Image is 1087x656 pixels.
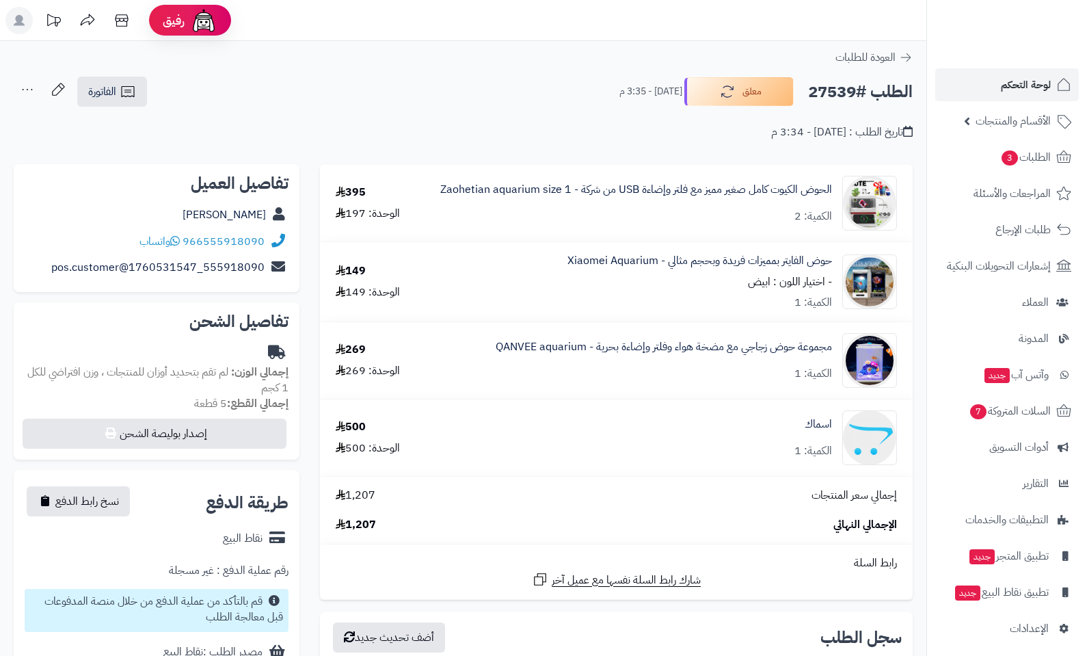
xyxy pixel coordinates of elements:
div: 500 [336,419,366,435]
span: التقارير [1023,474,1049,493]
a: إشعارات التحويلات البنكية [935,250,1079,283]
span: الإجمالي النهائي [833,517,897,533]
a: العملاء [935,286,1079,319]
div: 149 [336,263,366,279]
div: الكمية: 2 [794,209,832,224]
span: الفاتورة [88,83,116,100]
button: إصدار بوليصة الشحن [23,419,286,449]
span: 3 [1001,150,1019,166]
a: مجموعة حوض زجاجي مع مضخة هواء وفلتر وإضاءة بحرية - QANVEE aquarium [496,339,832,355]
a: التقارير [935,467,1079,500]
small: قم بالتأكد من عملية الدفع من خلال منصة المدفوعات قبل معالجة الطلب [44,593,283,625]
h3: سجل الطلب [820,629,902,646]
strong: إجمالي الوزن: [231,364,288,380]
a: شارك رابط السلة نفسها مع عميل آخر [532,571,701,588]
div: تاريخ الطلب : [DATE] - 3:34 م [771,124,913,140]
img: 1724703533-mowoled_1700089257_b1203558_progressiverwvwv-90x90.jpg [843,176,896,231]
span: لوحة التحكم [1001,75,1051,94]
a: وآتس آبجديد [935,358,1079,391]
span: الطلبات [1000,148,1051,167]
a: المراجعات والأسئلة [935,177,1079,210]
a: لوحة التحكم [935,68,1079,101]
a: حوض الفايتر بمميزات فريدة وبحجم مثالي - Xiaomei Aquarium [567,253,832,269]
span: العملاء [1022,293,1049,312]
small: [DATE] - 3:35 م [619,85,682,99]
a: المدونة [935,322,1079,355]
span: تطبيق نقاط البيع [954,583,1049,602]
img: 1749272102-1749144414204_pg5baq_2_1%D9%8A%D8%A8%D8%A8%D8%A8%D8%A8%D9%8A-90x90.jpg [843,333,896,388]
button: أضف تحديث جديد [333,622,445,653]
span: جديد [969,549,995,564]
a: السلات المتروكة7 [935,395,1079,428]
span: جديد [955,586,980,601]
div: نقاط البيع [223,531,263,547]
span: المراجعات والأسئلة [974,184,1051,203]
img: logo-2.png [994,24,1074,53]
a: تطبيق نقاط البيعجديد [935,576,1079,609]
span: المدونة [1019,329,1049,348]
span: إشعارات التحويلات البنكية [947,257,1051,276]
a: تطبيق المتجرجديد [935,540,1079,573]
span: لم تقم بتحديد أوزان للمنتجات ، وزن افتراضي للكل 1 كجم [27,364,288,396]
div: 269 [336,342,366,358]
span: الإعدادات [1010,619,1049,638]
div: الكمية: 1 [794,366,832,382]
small: 5 قطعة [194,395,288,412]
a: 966555918090 [183,233,265,250]
span: السلات المتروكة [969,402,1051,421]
img: ai-face.png [190,7,217,34]
span: العودة للطلبات [835,49,896,66]
h2: الطلب #27539 [808,78,913,106]
span: أدوات التسويق [989,438,1049,457]
span: 7 [969,404,987,419]
a: العودة للطلبات [835,49,913,66]
a: 555918090_1760531547@pos.customer [51,259,265,276]
span: إجمالي سعر المنتجات [811,488,897,503]
a: تحديثات المنصة [36,7,70,38]
h2: طريقة الدفع [206,495,288,511]
img: no_image-90x90.png [843,410,896,465]
span: نسخ رابط الدفع [55,493,119,510]
button: معلق [684,77,794,106]
span: جديد [984,368,1010,383]
h2: تفاصيل العميل [25,175,288,192]
div: رابط السلة [325,555,907,571]
a: واتساب [139,233,180,250]
span: 1,207 [336,488,375,503]
div: الوحدة: 149 [336,285,400,300]
div: الوحدة: 269 [336,363,400,379]
a: طلبات الإرجاع [935,213,1079,246]
a: التطبيقات والخدمات [935,503,1079,536]
span: الأقسام والمنتجات [976,111,1051,131]
div: 395 [336,185,366,200]
a: أدوات التسويق [935,431,1079,464]
span: التطبيقات والخدمات [965,510,1049,529]
small: - اختيار اللون : ابيض [748,274,832,290]
a: الطلبات3 [935,141,1079,174]
a: الإعدادات [935,612,1079,645]
a: [PERSON_NAME] [183,207,266,223]
a: الفاتورة [77,77,147,107]
div: الكمية: 1 [794,443,832,459]
div: الكمية: 1 [794,295,832,311]
h2: تفاصيل الشحن [25,313,288,330]
div: الوحدة: 197 [336,206,400,222]
span: طلبات الإرجاع [995,220,1051,239]
button: نسخ رابط الدفع [27,486,130,516]
span: شارك رابط السلة نفسها مع عميل آخر [552,573,701,588]
img: 1748954042-1748952520704_bwejq3_2_1DCACEQ-90x90.jpg [843,254,896,309]
div: رقم عملية الدفع : غير مسجلة [169,563,288,579]
strong: إجمالي القطع: [227,395,288,412]
span: 1,207 [336,517,376,533]
span: وآتس آب [983,365,1049,384]
a: اسماك [805,417,832,432]
a: الحوض الكيوت كامل صغير مميز مع فلتر وإضاءة USB من شركة - Zaohetian aquarium size 1 [440,182,832,198]
span: رفيق [163,12,185,29]
div: الوحدة: 500 [336,441,400,456]
span: تطبيق المتجر [968,547,1049,566]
